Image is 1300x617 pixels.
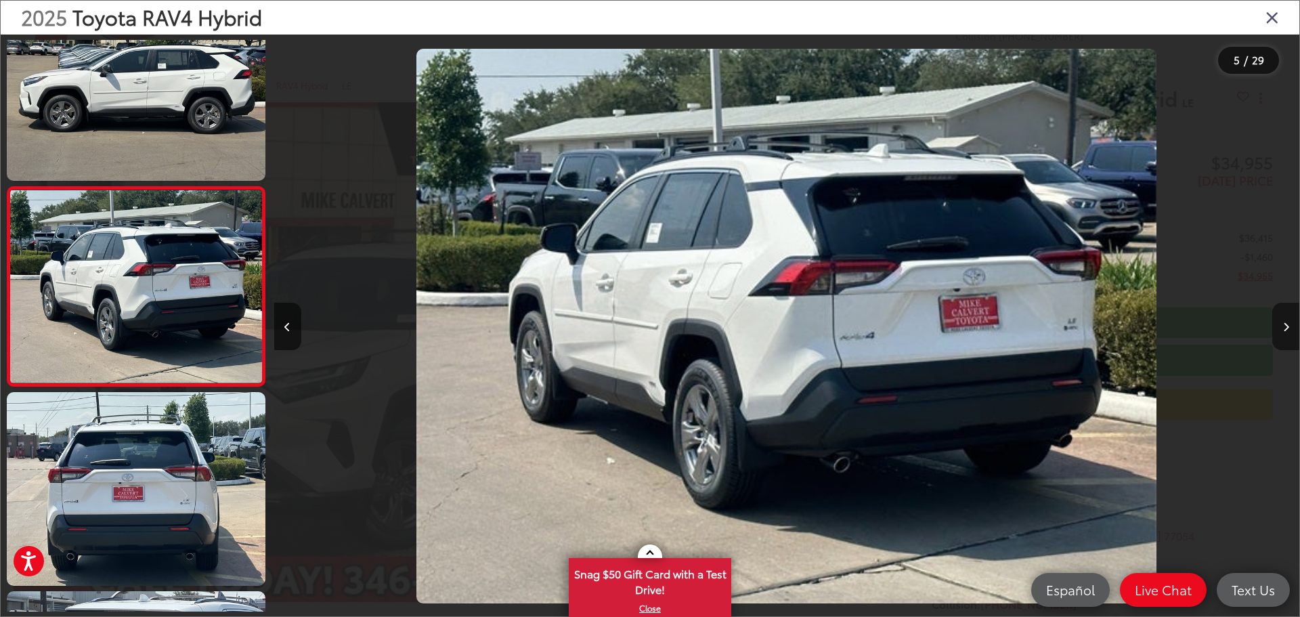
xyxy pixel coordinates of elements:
[7,190,264,383] img: 2025 Toyota RAV4 Hybrid LE
[1128,581,1198,598] span: Live Chat
[570,559,730,601] span: Snag $50 Gift Card with a Test Drive!
[1031,573,1110,607] a: Español
[1039,581,1102,598] span: Español
[1234,52,1240,67] span: 5
[1120,573,1207,607] a: Live Chat
[274,303,301,350] button: Previous image
[1225,581,1282,598] span: Text Us
[274,49,1299,604] div: 2025 Toyota RAV4 Hybrid LE 4
[1265,8,1279,26] i: Close gallery
[1242,56,1249,65] span: /
[21,2,67,31] span: 2025
[4,390,267,588] img: 2025 Toyota RAV4 Hybrid LE
[1272,303,1299,350] button: Next image
[1217,573,1290,607] a: Text Us
[1252,52,1264,67] span: 29
[72,2,262,31] span: Toyota RAV4 Hybrid
[416,49,1156,604] img: 2025 Toyota RAV4 Hybrid LE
